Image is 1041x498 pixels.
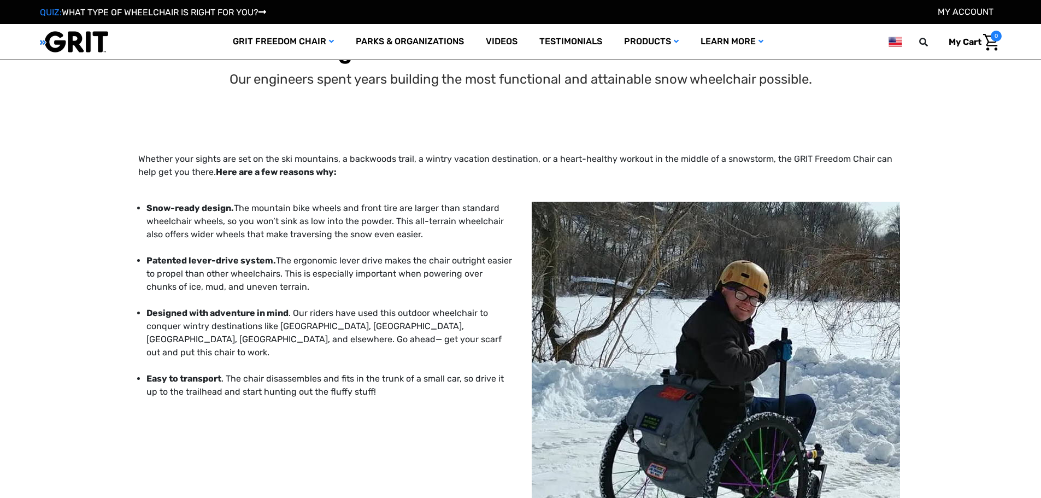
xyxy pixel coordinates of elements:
[983,34,999,51] img: Cart
[475,24,528,60] a: Videos
[528,24,613,60] a: Testimonials
[138,153,903,179] p: Whether your sights are set on the ski mountains, a backwoods trail, a wintry vacation destinatio...
[690,24,774,60] a: Learn More
[991,31,1002,42] span: 0
[613,24,690,60] a: Products
[146,202,513,254] p: The mountain bike wheels and front tire are larger than standard wheelchair wheels, so you won’t ...
[40,31,108,53] img: GRIT All-Terrain Wheelchair and Mobility Equipment
[216,167,337,177] strong: Here are a few reasons why:
[290,39,752,65] b: Using the GRIT Freedom Chair in the Snow
[146,373,221,384] strong: Easy to transport
[146,254,513,307] p: The ergonomic lever drive makes the chair outright easier to propel than other wheelchairs. This ...
[940,31,1002,54] a: Cart with 0 items
[40,7,62,17] span: QUIZ:
[949,37,981,47] span: My Cart
[924,31,940,54] input: Search
[222,24,345,60] a: GRIT Freedom Chair
[146,307,513,372] p: . Our riders have used this outdoor wheelchair to conquer wintry destinations like [GEOGRAPHIC_DA...
[230,69,812,89] p: Our engineers spent years building the most functional and attainable snow wheelchair possible.
[146,203,234,213] strong: Snow-ready design.
[146,255,276,266] strong: Patented lever-drive system.
[938,7,993,17] a: Account
[889,35,902,49] img: us.png
[146,372,513,399] p: . The chair disassembles and fits in the trunk of a small car, so drive it up to the trailhead an...
[146,308,289,318] strong: Designed with adventure in mind
[40,7,266,17] a: QUIZ:WHAT TYPE OF WHEELCHAIR IS RIGHT FOR YOU?
[345,24,475,60] a: Parks & Organizations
